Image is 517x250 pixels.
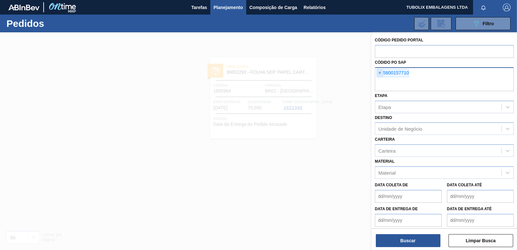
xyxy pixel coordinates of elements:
img: Logout [503,4,511,11]
label: Códido PO SAP [375,60,406,65]
img: TNhmsLtSVTkK8tSr43FrP2fwEKptu5GPRR3wAAAABJRU5ErkJggg== [8,5,39,10]
div: Material [378,170,396,175]
span: Tarefas [191,4,207,11]
input: dd/mm/yyyy [375,214,442,227]
span: Planejamento [214,4,243,11]
div: 5800157710 [376,69,409,77]
h1: Pedidos [6,20,100,27]
button: Notificações [473,3,494,12]
input: dd/mm/yyyy [447,214,514,227]
span: Relatórios [304,4,326,11]
label: Data de Entrega até [447,207,492,211]
label: Data coleta até [447,183,482,187]
span: × [377,69,383,77]
div: Etapa [378,104,391,110]
button: Filtro [456,17,511,30]
input: dd/mm/yyyy [375,190,442,203]
div: Solicitação de Revisão de Pedidos [431,17,451,30]
div: Importar Negociações dos Pedidos [414,17,429,30]
div: Unidade de Negócio [378,126,422,132]
label: Material [375,159,395,164]
label: Etapa [375,93,387,98]
label: Carteira [375,137,395,142]
label: Data de Entrega de [375,207,418,211]
span: Filtro [483,21,494,26]
input: dd/mm/yyyy [447,190,514,203]
div: Carteira [378,148,396,154]
span: Composição de Carga [249,4,297,11]
label: Data coleta de [375,183,408,187]
label: Destino [375,115,392,120]
label: Código Pedido Portal [375,38,423,42]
